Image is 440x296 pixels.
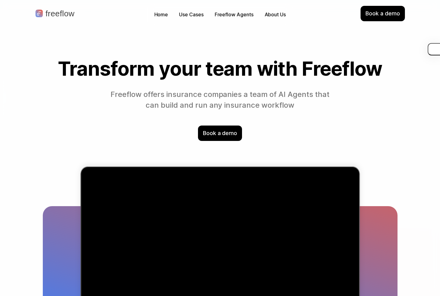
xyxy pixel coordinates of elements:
[212,10,256,19] a: Freeflow Agents
[203,129,237,137] p: Book a demo
[154,11,168,18] p: Home
[264,11,286,18] p: About Us
[261,10,289,19] a: About Us
[361,6,405,21] div: Book a demo
[43,58,398,79] h1: Transform your team with Freeflow
[365,10,400,18] p: Book a demo
[198,126,242,141] div: Book a demo
[179,11,204,18] p: Use Cases
[176,10,207,19] button: Use Cases
[215,11,253,18] p: Freeflow Agents
[108,89,332,111] p: Freeflow offers insurance companies a team of AI Agents that can build and run any insurance work...
[46,10,75,18] p: freeflow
